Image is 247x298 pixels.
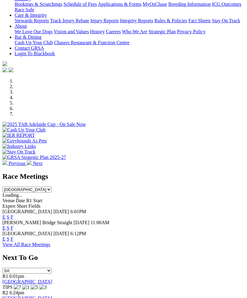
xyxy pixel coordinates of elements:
[11,236,13,242] a: F
[63,2,97,7] a: Schedule of Fees
[15,34,41,40] a: Bar & Dining
[54,29,89,34] a: Vision and Values
[2,61,7,66] img: logo-grsa-white.png
[2,214,5,220] a: E
[73,220,89,225] span: [DATE]
[9,161,26,166] span: Previous
[15,2,245,13] div: Industry
[2,138,47,144] img: Greyhounds As Pets
[2,209,52,214] span: [GEOGRAPHIC_DATA]
[2,220,72,225] span: [PERSON_NAME] Bridge Straight
[7,214,9,220] a: S
[15,40,53,45] a: Cash Up Your Club
[2,242,50,247] a: View All Race Meetings
[15,7,34,12] a: Race Safe
[70,209,86,214] span: 6:01PM
[17,203,27,209] span: Short
[7,225,9,231] a: S
[2,225,5,231] a: E
[2,161,27,166] a: Previous
[14,285,21,290] img: 7
[188,18,211,23] a: Fact Sheets
[2,198,15,203] span: Venue
[15,18,245,23] div: Care & Integrity
[9,290,24,295] span: 6:24pm
[15,13,47,18] a: Care & Integrity
[106,29,121,34] a: Careers
[177,29,206,34] a: Privacy Policy
[15,40,245,45] div: Bar & Dining
[2,203,16,209] span: Expert
[149,29,176,34] a: Strategic Plan
[2,236,5,242] a: E
[2,67,7,72] img: facebook.svg
[26,198,42,203] span: R1 Start
[53,209,69,214] span: [DATE]
[98,2,141,7] a: Applications & Forms
[27,161,42,166] a: Next
[2,285,13,290] span: TIPS
[212,2,241,7] a: ICG Outcomes
[2,253,245,262] h2: Next To Go
[15,51,55,56] a: Login To Blackbook
[91,220,109,225] span: 11:00AM
[2,155,66,160] img: GRSA Strategic Plan 2025-27
[154,18,187,23] a: Rules & Policies
[31,285,38,290] img: 5
[54,40,129,45] a: Chasers Restaurant & Function Centre
[15,45,44,51] a: Contact GRSA
[39,285,47,290] img: 3
[7,236,9,242] a: S
[9,67,13,72] img: twitter.svg
[53,231,69,236] span: [DATE]
[50,18,89,23] a: Track Injury Rebate
[2,127,45,133] img: Cash Up Your Club
[2,133,35,138] img: IER REPORT
[168,2,211,7] a: Breeding Information
[22,285,30,290] img: 1
[90,18,119,23] a: Injury Reports
[2,149,35,155] img: Stay On Track
[15,29,52,34] a: We Love Our Dogs
[15,23,27,29] a: About
[16,198,25,203] span: Date
[2,172,245,181] h2: Race Meetings
[122,29,147,34] a: Who We Are
[2,231,52,236] span: [GEOGRAPHIC_DATA]
[2,160,7,165] img: chevron-left-pager-white.svg
[15,29,245,34] div: About
[9,274,24,279] span: 6:01pm
[2,144,36,149] img: Industry Links
[212,18,240,23] a: Stay On Track
[90,29,105,34] a: History
[2,122,86,127] img: 2025 TAB Adelaide Cup - On Sale Now
[2,274,8,279] span: R1
[11,214,13,220] a: F
[15,2,62,7] a: Bookings & Scratchings
[33,161,42,166] span: Next
[27,160,32,165] img: chevron-right-pager-white.svg
[120,18,153,23] a: Integrity Reports
[28,203,40,209] span: Fields
[143,2,167,7] a: MyOzChase
[11,225,13,231] a: F
[70,231,86,236] span: 6:12PM
[2,192,22,198] span: Loading...
[2,290,8,295] span: R2
[15,18,49,23] a: Stewards Reports
[2,279,52,284] a: [GEOGRAPHIC_DATA]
